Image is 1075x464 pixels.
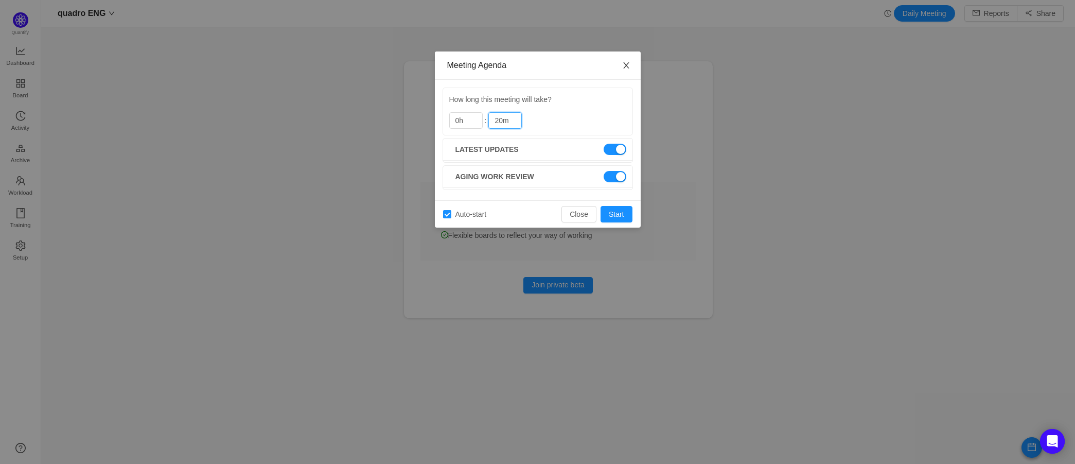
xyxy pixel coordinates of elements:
[449,94,626,105] p: How long this meeting will take?
[485,116,487,125] span: :
[455,171,534,182] span: Aging work review
[561,206,596,222] button: Close
[455,144,519,155] span: Latest updates
[601,206,632,222] button: Start
[622,61,630,70] i: icon: close
[612,51,641,80] button: Close
[1040,429,1065,454] div: Open Intercom Messenger
[447,60,628,71] div: Meeting Agenda
[451,210,491,218] span: Auto-start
